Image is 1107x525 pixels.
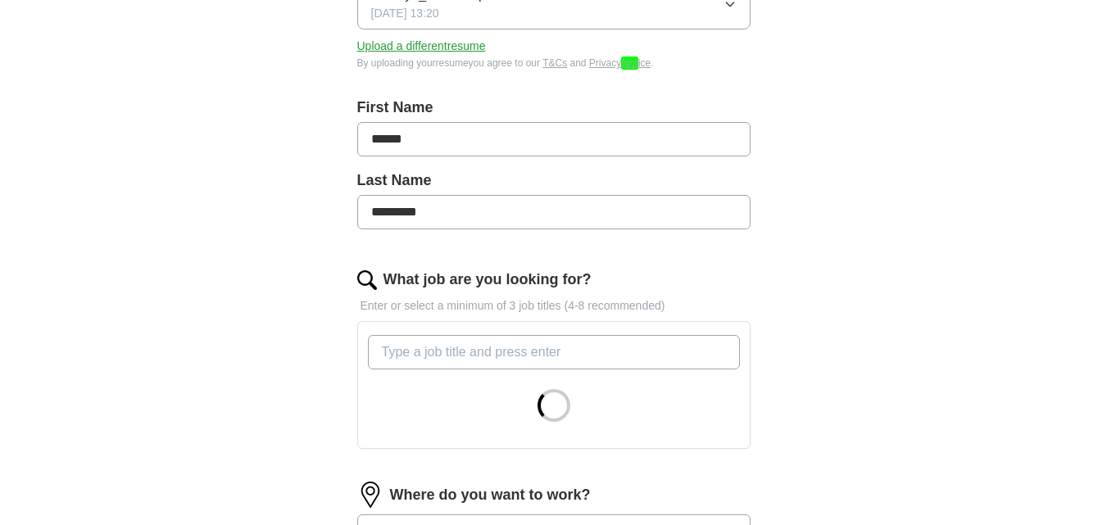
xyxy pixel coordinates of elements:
label: What job are you looking for? [383,269,592,291]
label: Where do you want to work? [390,484,591,506]
button: Upload a differentresume [357,38,486,55]
p: Enter or select a minimum of 3 job titles (4-8 recommended) [357,297,751,315]
div: By uploading your resume you agree to our and . [357,56,751,70]
a: T&Cs [542,57,567,69]
img: location.png [357,482,383,508]
a: PrivacyNotice [589,57,651,70]
em: Not [621,57,638,70]
img: search.png [357,270,377,290]
span: [DATE] 13:20 [371,5,439,22]
input: Type a job title and press enter [368,335,740,369]
label: Last Name [357,170,751,192]
label: First Name [357,97,751,119]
